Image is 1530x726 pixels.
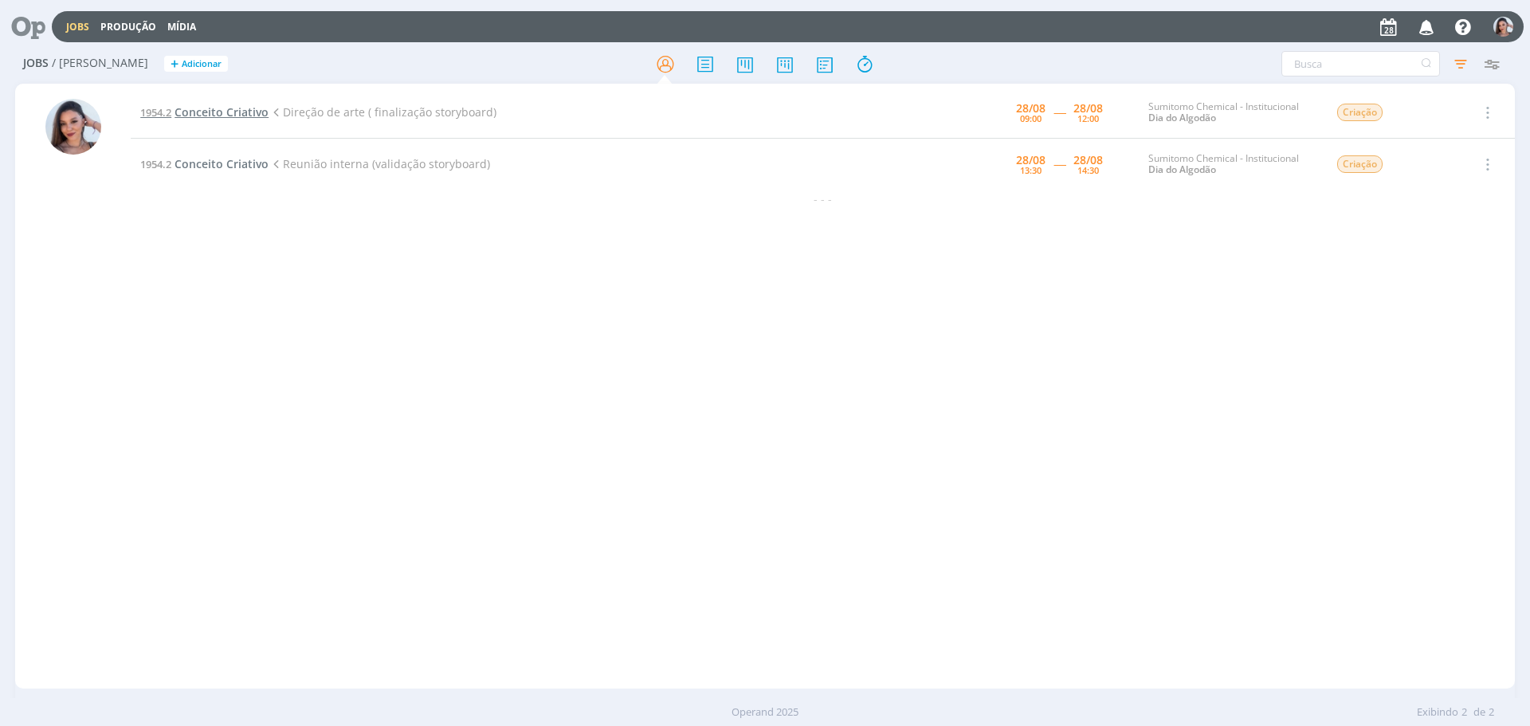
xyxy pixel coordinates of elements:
[1148,111,1216,124] a: Dia do Algodão
[45,99,101,155] img: N
[1493,13,1514,41] button: N
[1073,103,1103,114] div: 28/08
[269,156,490,171] span: Reunião interna (validação storyboard)
[140,105,171,120] span: 1954.2
[23,57,49,70] span: Jobs
[140,156,269,171] a: 1954.2Conceito Criativo
[1148,153,1312,176] div: Sumitomo Chemical - Institucional
[1489,704,1494,720] span: 2
[182,59,222,69] span: Adicionar
[1461,704,1467,720] span: 2
[100,20,156,33] a: Produção
[171,56,178,73] span: +
[1148,163,1216,176] a: Dia do Algodão
[1053,156,1065,171] span: -----
[1417,704,1458,720] span: Exibindo
[1148,101,1312,124] div: Sumitomo Chemical - Institucional
[1020,166,1042,175] div: 13:30
[269,104,496,120] span: Direção de arte ( finalização storyboard)
[167,20,196,33] a: Mídia
[175,104,269,120] span: Conceito Criativo
[1053,104,1065,120] span: -----
[163,21,201,33] button: Mídia
[1337,104,1383,121] span: Criação
[66,20,89,33] a: Jobs
[61,21,94,33] button: Jobs
[1337,155,1383,173] span: Criação
[1493,17,1513,37] img: N
[52,57,148,70] span: / [PERSON_NAME]
[175,156,269,171] span: Conceito Criativo
[1077,114,1099,123] div: 12:00
[131,190,1515,207] div: - - -
[1473,704,1485,720] span: de
[96,21,161,33] button: Produção
[1020,114,1042,123] div: 09:00
[140,104,269,120] a: 1954.2Conceito Criativo
[164,56,228,73] button: +Adicionar
[1073,155,1103,166] div: 28/08
[1077,166,1099,175] div: 14:30
[1016,103,1045,114] div: 28/08
[1281,51,1440,77] input: Busca
[1016,155,1045,166] div: 28/08
[140,157,171,171] span: 1954.2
